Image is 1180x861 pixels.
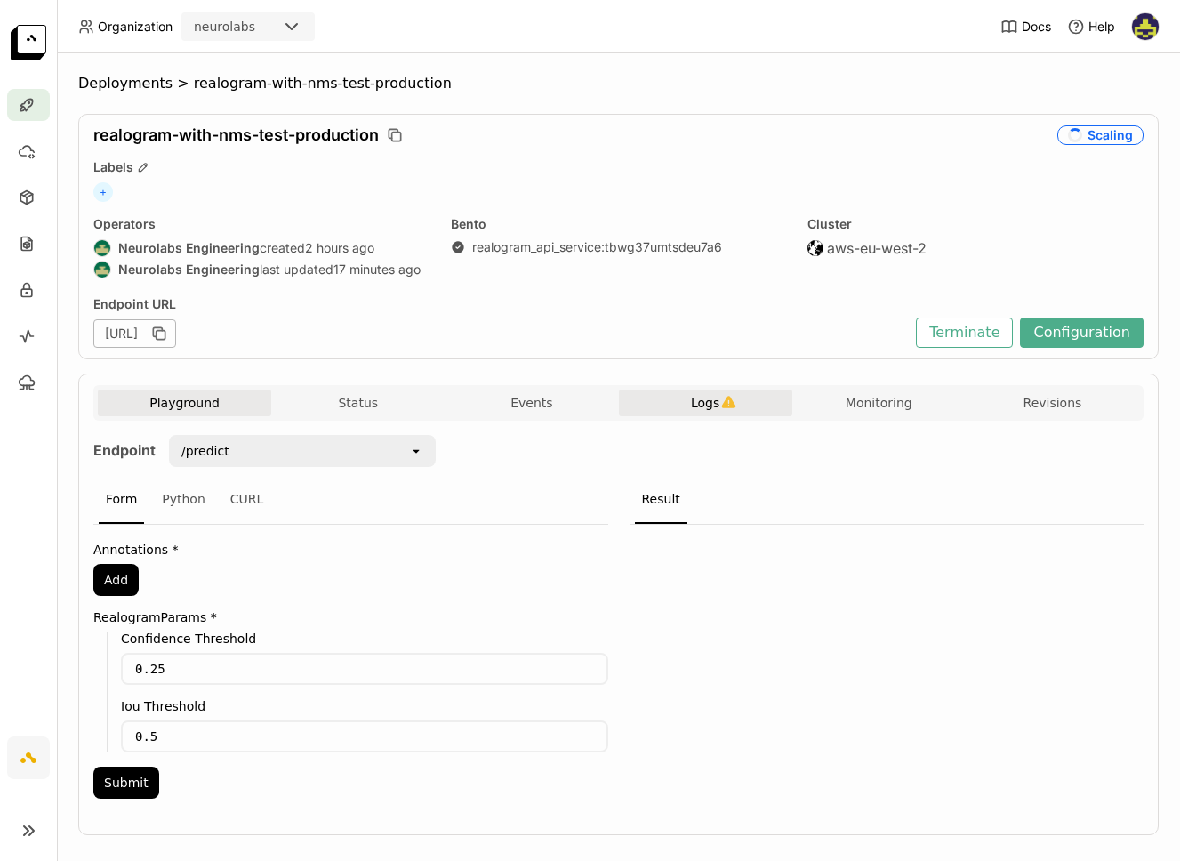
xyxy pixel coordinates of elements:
nav: Breadcrumbs navigation [78,75,1159,93]
div: CURL [223,476,271,524]
div: /predict [181,442,229,460]
div: last updated [93,261,429,278]
div: Operators [93,216,429,232]
img: Neurolabs Engineering [94,240,110,256]
strong: Neurolabs Engineering [118,240,260,256]
div: [URL] [93,319,176,348]
button: Events [445,390,618,416]
label: Iou Threshold [121,699,608,713]
label: Confidence Threshold [121,632,608,646]
img: logo [11,25,46,60]
button: Playground [98,390,271,416]
a: realogram_api_service:tbwg37umtsdeu7a6 [472,239,722,255]
div: Labels [93,159,1144,175]
div: Python [155,476,213,524]
div: Endpoint URL [93,296,907,312]
div: created [93,239,429,257]
button: Status [271,390,445,416]
div: Scaling [1057,125,1144,145]
div: neurolabs [194,18,255,36]
div: Form [99,476,144,524]
span: Logs [691,395,719,411]
span: > [173,75,194,93]
span: Organization [98,19,173,35]
button: Monitoring [792,390,966,416]
span: aws-eu-west-2 [827,239,927,257]
span: 2 hours ago [305,240,374,256]
div: Help [1067,18,1115,36]
input: Selected /predict. [231,442,233,460]
img: Farouk Ghallabi [1132,13,1159,40]
span: Docs [1022,19,1051,35]
svg: open [409,444,423,458]
span: realogram-with-nms-test-production [93,125,379,145]
label: Annotations * [93,543,608,557]
span: realogram-with-nms-test-production [194,75,452,93]
button: Revisions [966,390,1139,416]
div: Bento [451,216,787,232]
a: Docs [1000,18,1051,36]
span: 17 minutes ago [333,262,421,278]
span: Help [1088,19,1115,35]
label: RealogramParams * [93,610,608,624]
button: Submit [93,767,159,799]
span: Deployments [78,75,173,93]
span: + [93,182,113,202]
strong: Neurolabs Engineering [118,262,260,278]
div: Result [635,476,687,524]
button: Terminate [916,318,1013,348]
i: loading [1066,126,1084,144]
div: Cluster [807,216,1144,232]
button: Add [93,564,139,596]
strong: Endpoint [93,441,156,459]
input: Selected neurolabs. [257,19,259,36]
button: Configuration [1020,318,1144,348]
img: Neurolabs Engineering [94,262,110,278]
